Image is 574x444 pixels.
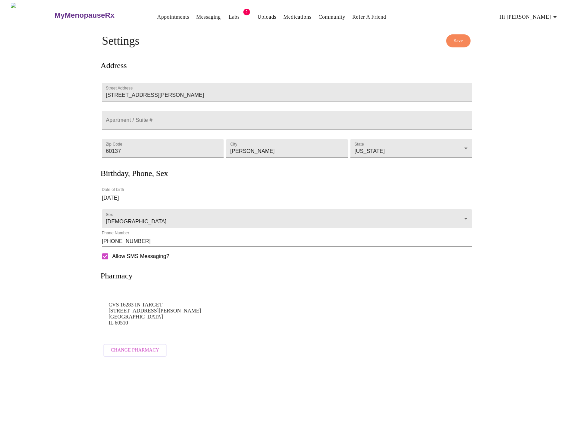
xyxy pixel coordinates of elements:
span: 2 [243,9,250,15]
a: Medications [283,12,311,22]
button: Community [316,10,348,24]
img: MyMenopauseRx Logo [11,3,54,28]
h4: Settings [102,34,472,48]
span: Hi [PERSON_NAME] [500,12,559,22]
button: Medications [281,10,314,24]
a: Messaging [196,12,221,22]
button: Labs [224,10,245,24]
div: [DEMOGRAPHIC_DATA] [102,209,472,228]
button: Messaging [194,10,223,24]
button: Hi [PERSON_NAME] [497,10,562,24]
h3: MyMenopauseRx [54,11,114,20]
button: Refer a Friend [350,10,389,24]
button: Change Pharmacy [103,344,167,357]
h3: Pharmacy [100,271,132,280]
h3: Address [100,61,127,70]
label: Phone Number [102,231,129,235]
a: Labs [229,12,240,22]
a: Appointments [157,12,189,22]
p: CVS 16283 IN TARGET [STREET_ADDRESS][PERSON_NAME] [GEOGRAPHIC_DATA] IL 60510 [108,302,466,326]
a: Refer a Friend [352,12,386,22]
a: Community [318,12,345,22]
a: MyMenopauseRx [54,4,141,27]
span: Allow SMS Messaging? [112,252,169,260]
button: Save [446,34,471,47]
button: Uploads [255,10,279,24]
div: [US_STATE] [350,139,472,158]
a: Uploads [258,12,277,22]
span: Change Pharmacy [111,346,159,355]
span: Save [454,37,463,45]
h3: Birthday, Phone, Sex [100,169,168,178]
button: Appointments [155,10,192,24]
label: Date of birth [102,188,124,192]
